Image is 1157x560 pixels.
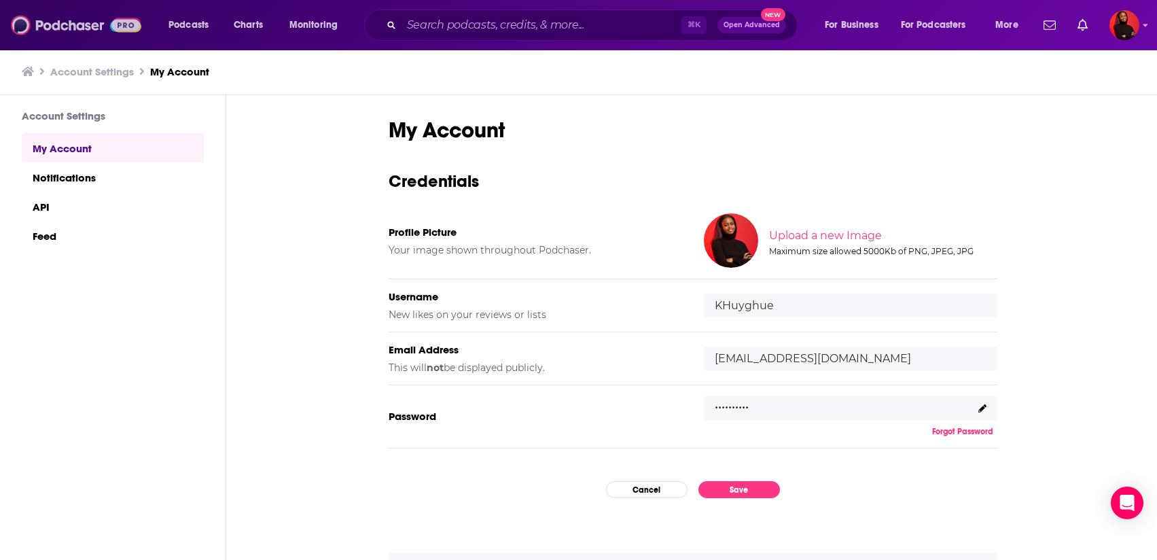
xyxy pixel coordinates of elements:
[289,16,338,35] span: Monitoring
[22,162,204,192] a: Notifications
[698,481,780,498] button: Save
[769,246,995,256] div: Maximum size allowed 5000Kb of PNG, JPEG, JPG
[22,221,204,250] a: Feed
[928,426,997,437] button: Forgot Password
[389,171,997,192] h3: Credentials
[389,309,682,321] h5: New likes on your reviews or lists
[606,481,688,498] button: Cancel
[389,343,682,356] h5: Email Address
[901,16,966,35] span: For Podcasters
[427,362,444,374] b: not
[892,14,986,36] button: open menu
[1109,10,1139,40] button: Show profile menu
[389,117,997,143] h1: My Account
[704,347,997,370] input: email
[234,16,263,35] span: Charts
[280,14,355,36] button: open menu
[225,14,271,36] a: Charts
[22,133,204,162] a: My Account
[11,12,141,38] img: Podchaser - Follow, Share and Rate Podcasts
[389,290,682,303] h5: Username
[1072,14,1093,37] a: Show notifications dropdown
[22,192,204,221] a: API
[150,65,209,78] a: My Account
[717,17,786,33] button: Open AdvancedNew
[389,362,682,374] h5: This will be displayed publicly.
[389,226,682,239] h5: Profile Picture
[986,14,1035,36] button: open menu
[995,16,1018,35] span: More
[389,410,682,423] h5: Password
[825,16,878,35] span: For Business
[402,14,681,36] input: Search podcasts, credits, & more...
[168,16,209,35] span: Podcasts
[681,16,707,34] span: ⌘ K
[761,8,785,21] span: New
[389,244,682,256] h5: Your image shown throughout Podchaser.
[1109,10,1139,40] span: Logged in as KHuyghue
[50,65,134,78] a: Account Settings
[704,294,997,317] input: username
[715,393,749,413] p: ..........
[704,213,758,268] img: Your profile image
[377,10,811,41] div: Search podcasts, credits, & more...
[815,14,895,36] button: open menu
[1038,14,1061,37] a: Show notifications dropdown
[724,22,780,29] span: Open Advanced
[1111,487,1143,519] div: Open Intercom Messenger
[22,109,204,122] h3: Account Settings
[1109,10,1139,40] img: User Profile
[159,14,226,36] button: open menu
